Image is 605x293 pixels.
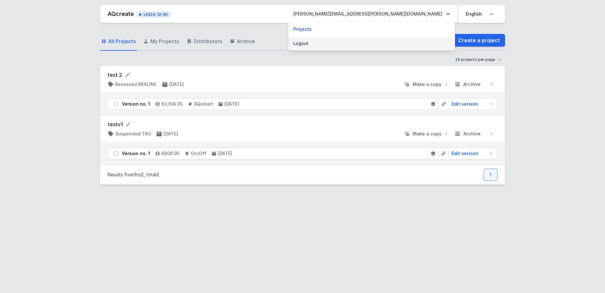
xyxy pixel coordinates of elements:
[224,101,239,107] h4: [DATE]
[449,101,495,107] a: Edit version
[483,169,497,181] a: 1
[288,23,455,35] a: Projects
[108,10,134,17] a: AQcreate
[413,131,441,137] span: Make a copy
[169,81,184,88] h4: [DATE]
[115,131,151,137] h4: Suspended TRU
[401,131,452,137] button: Make a copy
[100,32,137,51] a: All Projects
[191,150,206,157] h4: On/Off
[113,150,119,157] img: draft.svg
[108,120,497,128] form: testv1
[125,72,131,78] button: Rename project
[141,172,144,177] span: 2
[161,101,183,107] h4: €3,164.05
[161,150,179,157] h4: €809.95
[452,150,478,157] span: Edit version
[453,34,505,47] a: Create a project
[228,32,256,51] a: Archive
[462,8,497,20] select: Choose language
[134,172,136,177] span: 1
[237,37,255,45] span: Archive
[108,172,159,178] p: Results from to , total
[449,150,495,157] a: Edit version
[150,37,179,45] span: My Projects
[413,81,441,88] span: Make a copy
[288,22,455,50] div: [PERSON_NAME][EMAIL_ADDRESS][PERSON_NAME][DOMAIN_NAME]
[401,81,452,88] button: Make a copy
[288,8,455,20] button: [PERSON_NAME][EMAIL_ADDRESS][PERSON_NAME][DOMAIN_NAME]
[125,121,132,127] button: Rename project
[452,131,497,137] button: Archive
[218,150,232,157] h4: [DATE]
[108,37,136,45] span: All Projects
[115,81,157,88] h4: Recessed MIXLINE
[140,12,168,17] span: v2024-12-30
[463,131,481,137] span: Archive
[463,81,481,88] span: Archive
[122,150,150,157] div: Version no. 1
[108,71,497,79] form: test 2
[452,101,478,107] span: Edit version
[194,101,213,107] h4: AQsmart
[164,131,178,137] h4: [DATE]
[156,172,159,177] span: 2
[113,101,119,107] img: draft.svg
[194,37,222,45] span: Distributors
[288,38,455,49] button: Logout
[122,101,150,107] div: Version no. 1
[142,32,180,51] a: My Projects
[136,10,171,18] button: v2024-12-30
[185,32,223,51] a: Distributors
[452,81,497,88] button: Archive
